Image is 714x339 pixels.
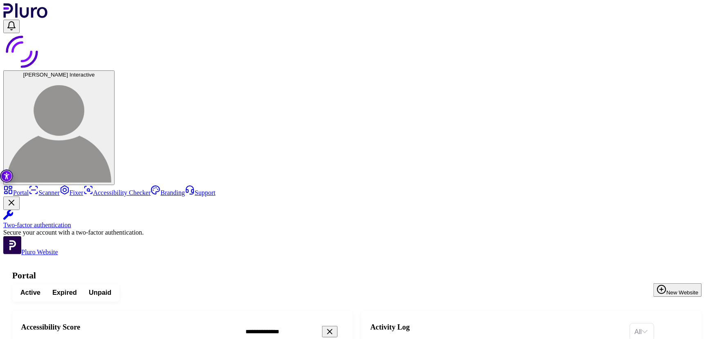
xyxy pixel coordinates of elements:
span: [PERSON_NAME] Interactive [23,72,95,78]
a: Logo [3,12,48,19]
button: Clear search field [322,326,338,338]
button: [PERSON_NAME] InteractiveLeos Interactive [3,70,115,185]
span: Active [20,288,41,297]
button: Open notifications, you have 0 new notifications [3,20,20,33]
button: New Website [653,283,702,297]
button: Unpaid [83,286,117,300]
h2: Accessibility Score [21,323,234,332]
div: Secure your account with a two-factor authentication. [3,229,711,236]
h2: Activity Log [370,323,624,332]
a: Support [185,189,216,196]
a: Branding [151,189,185,196]
a: Portal [3,189,29,196]
a: Scanner [29,189,60,196]
a: Open Pluro Website [3,249,58,255]
button: Close Two-factor authentication notification [3,197,20,210]
div: Two-factor authentication [3,221,711,229]
button: Active [14,286,46,300]
span: Unpaid [89,288,111,297]
h1: Portal [12,271,702,281]
span: Expired [52,288,77,297]
a: Accessibility Checker [83,189,151,196]
aside: Sidebar menu [3,185,711,256]
button: Expired [46,286,83,300]
a: Fixer [60,189,83,196]
a: Two-factor authentication [3,210,711,229]
img: Leos Interactive [7,78,111,183]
